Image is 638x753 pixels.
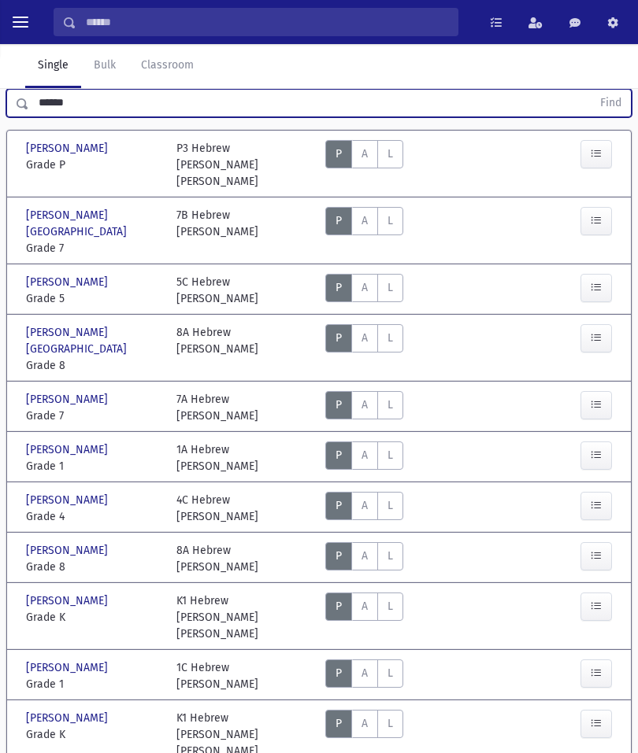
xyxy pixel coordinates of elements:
[26,357,161,374] span: Grade 8
[388,147,393,161] span: L
[76,8,458,36] input: Search
[176,274,258,307] div: 5C Hebrew [PERSON_NAME]
[176,492,258,525] div: 4C Hebrew [PERSON_NAME]
[388,214,393,227] span: L
[176,441,258,474] div: 1A Hebrew [PERSON_NAME]
[362,331,368,345] span: A
[128,44,206,88] a: Classroom
[325,592,403,642] div: AttTypes
[26,458,161,474] span: Grade 1
[336,499,342,512] span: P
[362,398,368,412] span: A
[26,140,111,157] span: [PERSON_NAME]
[388,499,393,512] span: L
[362,600,368,613] span: A
[362,499,368,512] span: A
[26,324,161,357] span: [PERSON_NAME][GEOGRAPHIC_DATA]
[26,157,161,173] span: Grade P
[176,659,258,692] div: 1C Hebrew [PERSON_NAME]
[176,391,258,424] div: 7A Hebrew [PERSON_NAME]
[336,214,342,227] span: P
[336,398,342,412] span: P
[362,281,368,294] span: A
[336,448,342,462] span: P
[25,44,81,88] a: Single
[26,508,161,525] span: Grade 4
[388,549,393,563] span: L
[362,214,368,227] span: A
[362,147,368,161] span: A
[176,324,258,374] div: 8A Hebrew [PERSON_NAME]
[26,290,161,307] span: Grade 5
[26,659,111,676] span: [PERSON_NAME]
[336,717,342,730] span: P
[176,207,258,257] div: 7B Hebrew [PERSON_NAME]
[388,331,393,345] span: L
[388,448,393,462] span: L
[325,441,403,474] div: AttTypes
[26,592,111,609] span: [PERSON_NAME]
[336,331,342,345] span: P
[26,391,111,408] span: [PERSON_NAME]
[325,542,403,575] div: AttTypes
[26,408,161,424] span: Grade 7
[26,492,111,508] span: [PERSON_NAME]
[388,666,393,680] span: L
[325,207,403,257] div: AttTypes
[176,140,311,190] div: P3 Hebrew [PERSON_NAME] [PERSON_NAME]
[336,666,342,680] span: P
[325,659,403,692] div: AttTypes
[26,676,161,692] span: Grade 1
[591,90,631,116] button: Find
[362,448,368,462] span: A
[388,600,393,613] span: L
[325,391,403,424] div: AttTypes
[26,609,161,626] span: Grade K
[26,726,161,743] span: Grade K
[176,592,311,642] div: K1 Hebrew [PERSON_NAME] [PERSON_NAME]
[388,398,393,412] span: L
[336,147,342,161] span: P
[26,559,161,575] span: Grade 8
[325,140,403,190] div: AttTypes
[336,281,342,294] span: P
[388,281,393,294] span: L
[325,324,403,374] div: AttTypes
[362,666,368,680] span: A
[26,240,161,257] span: Grade 7
[26,542,111,559] span: [PERSON_NAME]
[81,44,128,88] a: Bulk
[176,542,258,575] div: 8A Hebrew [PERSON_NAME]
[336,549,342,563] span: P
[6,8,35,36] button: toggle menu
[325,492,403,525] div: AttTypes
[362,549,368,563] span: A
[325,274,403,307] div: AttTypes
[26,441,111,458] span: [PERSON_NAME]
[26,207,161,240] span: [PERSON_NAME][GEOGRAPHIC_DATA]
[26,274,111,290] span: [PERSON_NAME]
[26,710,111,726] span: [PERSON_NAME]
[336,600,342,613] span: P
